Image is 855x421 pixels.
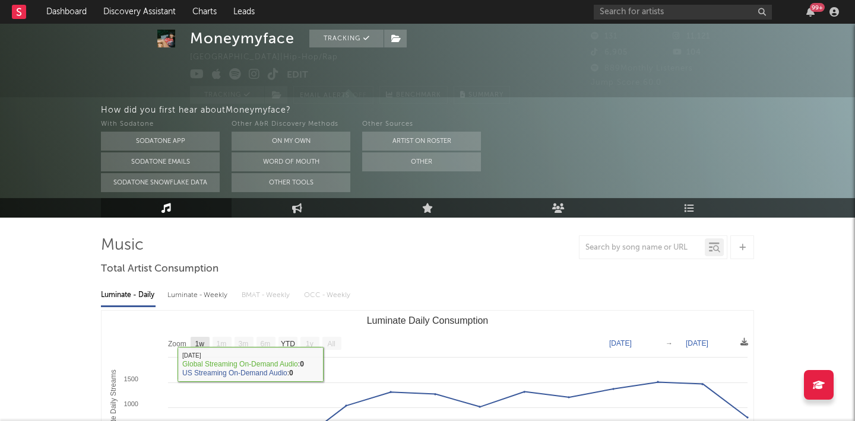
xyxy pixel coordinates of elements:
[806,7,815,17] button: 99+
[591,49,628,56] span: 6,905
[167,285,230,305] div: Luminate - Weekly
[239,340,249,348] text: 3m
[124,400,138,407] text: 1000
[101,132,220,151] button: Sodatone App
[281,340,295,348] text: YTD
[579,243,705,253] input: Search by song name or URL
[101,173,220,192] button: Sodatone Snowflake Data
[468,92,503,98] span: Summary
[261,340,271,348] text: 6m
[168,340,186,348] text: Zoom
[190,86,264,104] button: Tracking
[101,152,220,171] button: Sodatone Emails
[217,340,227,348] text: 1m
[101,103,855,117] div: How did you first hear about Moneymyface ?
[190,30,294,47] div: Moneymyface
[673,49,701,56] span: 104
[666,339,673,347] text: →
[232,173,350,192] button: Other Tools
[362,117,481,132] div: Other Sources
[287,68,308,83] button: Edit
[594,5,772,20] input: Search for artists
[293,86,373,104] button: Email AlertsOff
[124,375,138,382] text: 1500
[362,132,481,151] button: Artist on Roster
[379,86,448,104] a: Benchmark
[232,152,350,171] button: Word Of Mouth
[232,132,350,151] button: On My Own
[591,65,693,72] span: 889 Monthly Listeners
[396,88,441,103] span: Benchmark
[362,152,481,171] button: Other
[367,315,489,326] text: Luminate Daily Consumption
[591,33,617,40] span: 131
[190,50,351,65] div: [GEOGRAPHIC_DATA] | Hip-Hop/Rap
[101,117,220,132] div: With Sodatone
[195,340,205,348] text: 1w
[609,339,632,347] text: [DATE]
[353,93,367,99] em: Off
[810,3,825,12] div: 99 +
[591,79,661,87] span: Jump Score: 60.0
[232,117,350,132] div: Other A&R Discovery Methods
[309,30,384,47] button: Tracking
[673,33,710,40] span: 11,121
[101,285,156,305] div: Luminate - Daily
[327,340,335,348] text: All
[306,340,313,348] text: 1y
[454,86,510,104] button: Summary
[686,339,708,347] text: [DATE]
[101,262,218,276] span: Total Artist Consumption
